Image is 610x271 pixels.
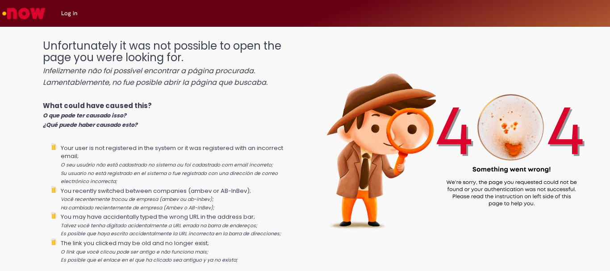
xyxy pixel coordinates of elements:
i: O link que você clicou pode ser antigo e não funciona mais; [61,249,208,255]
img: ServiceNow [1,4,47,22]
li: The link you clicked may be old and no longer exist; [61,238,298,264]
h1: Unfortunately it was not possible to open the page you were looking for. [43,40,298,88]
li: Your user is not registered in the system or it was registered with an incorrect email; [61,143,298,186]
i: Talvez você tenha digitado acidentalmente a URL errada na barra de endereços; [61,222,257,229]
p: What could have caused this? [43,101,298,129]
i: Ha cambiado recientemente de empresa (Ambev o AB-InBev); [61,204,214,211]
i: Você recentemente trocou de empresa (ambev ou ab-inbev); [61,196,213,203]
i: O seu usuário não está cadastrado no sistema ou foi cadastrado com email incorreto; [61,162,273,168]
img: 404_ambev_new.png [298,31,610,249]
i: O que pode ter causado isso? [43,112,126,119]
i: ¿Qué puede haber causado esto? [43,121,138,129]
i: Su usuario no está registrado en el sistema o fue registrado con una dirección de correo electrón... [61,170,278,185]
i: Infelizmente não foi possível encontrar a página procurada. [43,66,255,76]
i: Es posible que haya escrito accidentalmente la URL incorrecta en la barra de direcciones; [61,230,281,237]
i: Es posible que el enlace en el que ha clicado sea antiguo y ya no exista; [61,257,238,263]
li: You may have accidentally typed the wrong URL in the address bar; [61,212,298,238]
li: You recently switched between companies (ambev or AB-InBev); [61,186,298,212]
i: Lamentablemente, no fue posible abrir la página que buscaba. [43,77,267,88]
